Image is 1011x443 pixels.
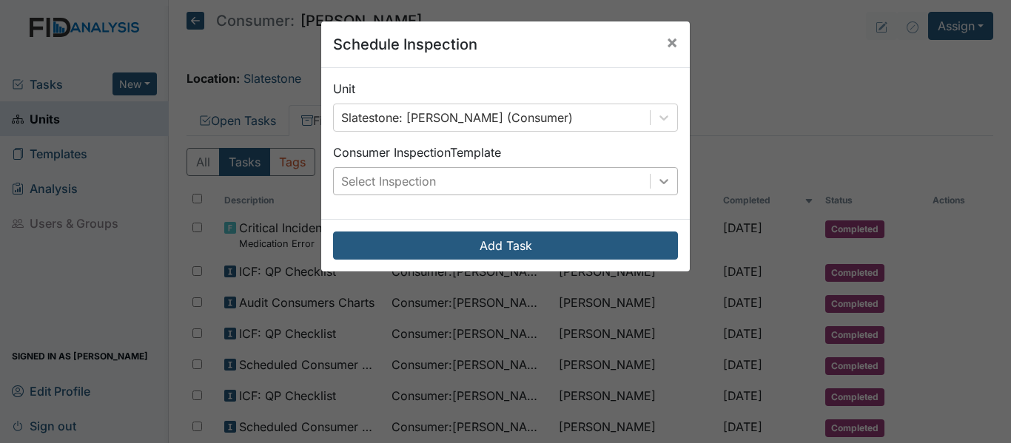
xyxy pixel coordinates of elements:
button: Add Task [333,231,678,260]
span: × [666,31,678,53]
div: Select Inspection [341,172,436,190]
button: Close [654,21,690,63]
h5: Schedule Inspection [333,33,477,55]
div: Slatestone: [PERSON_NAME] (Consumer) [341,109,573,126]
label: Consumer Inspection Template [333,143,501,161]
label: Unit [333,80,355,98]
